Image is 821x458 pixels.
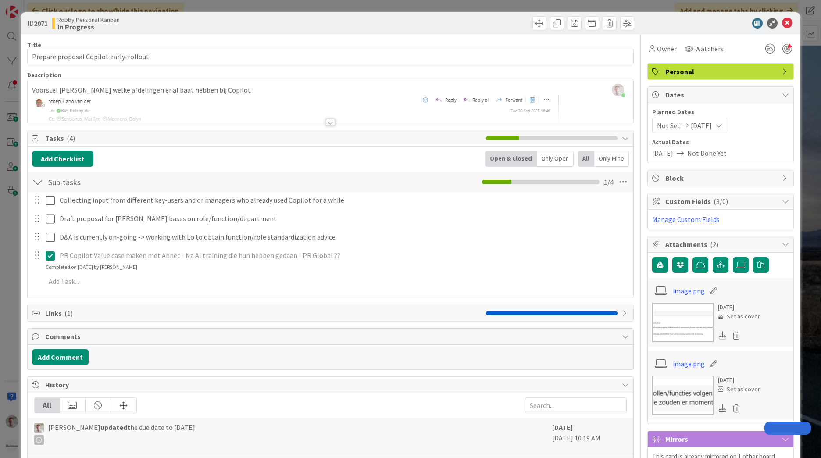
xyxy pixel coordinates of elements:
[45,308,482,318] span: Links
[27,71,61,79] span: Description
[57,16,120,23] span: Robby Personal Kanban
[718,376,760,385] div: [DATE]
[34,19,48,28] b: 2071
[45,331,618,342] span: Comments
[718,385,760,394] div: Set as cover
[45,174,243,190] input: Add Checklist...
[67,134,75,143] span: ( 4 )
[35,398,60,413] div: All
[552,422,627,448] div: [DATE] 10:19 AM
[665,196,778,207] span: Custom Fields
[60,214,627,224] p: Draft proposal for [PERSON_NAME] bases on role/function/department
[594,151,629,167] div: Only Mine
[714,197,728,206] span: ( 3/0 )
[27,41,41,49] label: Title
[32,349,89,365] button: Add Comment
[665,239,778,250] span: Attachments
[652,138,789,147] span: Actual Dates
[34,423,44,433] img: Rd
[552,423,573,432] b: [DATE]
[612,84,624,96] img: e240dyeMCXgl8MSCC3KbjoRZrAa6nczt.jpg
[718,330,728,341] div: Download
[64,309,73,318] span: ( 1 )
[27,18,48,29] span: ID
[32,151,93,167] button: Add Checklist
[673,286,705,296] a: image.png
[578,151,594,167] div: All
[485,151,537,167] div: Open & Closed
[652,107,789,117] span: Planned Dates
[665,89,778,100] span: Dates
[45,379,618,390] span: History
[100,423,127,432] b: updated
[718,303,760,312] div: [DATE]
[45,133,482,143] span: Tasks
[60,195,627,205] p: Collecting input from different key-users and or managers who already used Copilot for a while
[718,403,728,414] div: Download
[695,43,724,54] span: Watchers
[665,434,778,444] span: Mirrors
[32,95,559,234] img: image.png
[691,120,712,131] span: [DATE]
[665,66,778,77] span: Personal
[673,358,705,369] a: image.png
[652,148,673,158] span: [DATE]
[687,148,727,158] span: Not Done Yet
[537,151,574,167] div: Only Open
[718,312,760,321] div: Set as cover
[525,397,627,413] input: Search...
[60,250,627,261] p: PR Copilot Value case maken met Annet - Na AI training die hun hebben gedaan - PR Global ??
[652,215,720,224] a: Manage Custom Fields
[57,23,120,30] b: In Progress
[46,263,137,271] div: Completed on [DATE] by [PERSON_NAME]
[27,49,634,64] input: type card name here...
[48,422,195,445] span: [PERSON_NAME] the due date to [DATE]
[60,232,627,242] p: D&A is currently on-going -> working with Lo to obtain function/role standardization advice
[32,85,629,95] p: Voorstel [PERSON_NAME] welke afdelingen er al baat hebben bij Copilot
[665,173,778,183] span: Block
[657,120,680,131] span: Not Set
[604,177,614,187] span: 1 / 4
[710,240,718,249] span: ( 2 )
[657,43,677,54] span: Owner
